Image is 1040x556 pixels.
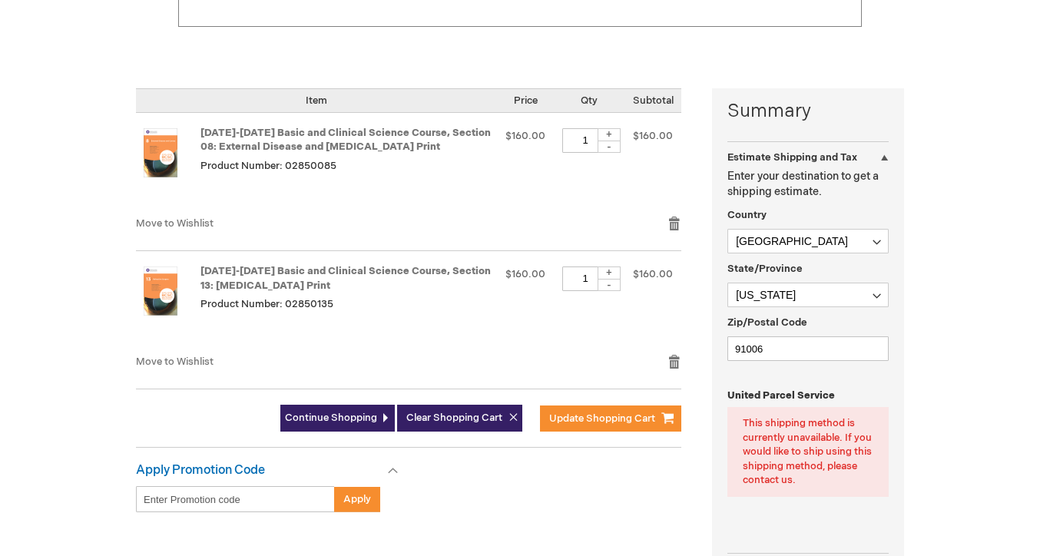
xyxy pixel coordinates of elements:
a: [DATE]-[DATE] Basic and Clinical Science Course, Section 08: External Disease and [MEDICAL_DATA] ... [200,127,491,154]
span: Qty [581,94,598,107]
div: + [598,128,621,141]
span: $160.00 [633,268,673,280]
span: Product Number: 02850085 [200,160,336,172]
p: Enter your destination to get a shipping estimate. [727,169,889,200]
span: Item [306,94,327,107]
span: United Parcel Service [727,389,835,402]
a: Continue Shopping [280,405,395,432]
button: Apply [334,486,380,512]
div: This shipping method is currently unavailable. If you would like to ship using this shipping meth... [743,416,873,488]
span: $160.00 [505,268,545,280]
img: 2025-2026 Basic and Clinical Science Course, Section 08: External Disease and Cornea Print [136,128,185,177]
strong: Summary [727,98,889,124]
strong: Apply Promotion Code [136,463,265,478]
span: State/Province [727,263,803,275]
span: $160.00 [633,130,673,142]
span: Subtotal [633,94,674,107]
strong: Estimate Shipping and Tax [727,151,857,164]
span: Country [727,209,767,221]
button: Clear Shopping Cart [397,405,522,432]
div: - [598,141,621,153]
button: Update Shopping Cart [540,405,681,432]
img: 2025-2026 Basic and Clinical Science Course, Section 13: Refractive Surgery Print [136,266,185,316]
a: [DATE]-[DATE] Basic and Clinical Science Course, Section 13: [MEDICAL_DATA] Print [200,265,491,292]
span: Apply [343,493,371,505]
span: $160.00 [505,130,545,142]
a: 2025-2026 Basic and Clinical Science Course, Section 08: External Disease and Cornea Print [136,128,200,200]
span: Price [514,94,538,107]
input: Enter Promotion code [136,486,335,512]
span: Continue Shopping [285,412,377,424]
span: Zip/Postal Code [727,316,807,329]
span: Update Shopping Cart [549,412,655,425]
input: Qty [562,128,608,153]
input: Qty [562,266,608,291]
span: Product Number: 02850135 [200,298,333,310]
a: Move to Wishlist [136,217,214,230]
div: + [598,266,621,280]
span: Clear Shopping Cart [406,412,502,424]
div: - [598,279,621,291]
a: Move to Wishlist [136,356,214,368]
a: 2025-2026 Basic and Clinical Science Course, Section 13: Refractive Surgery Print [136,266,200,339]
